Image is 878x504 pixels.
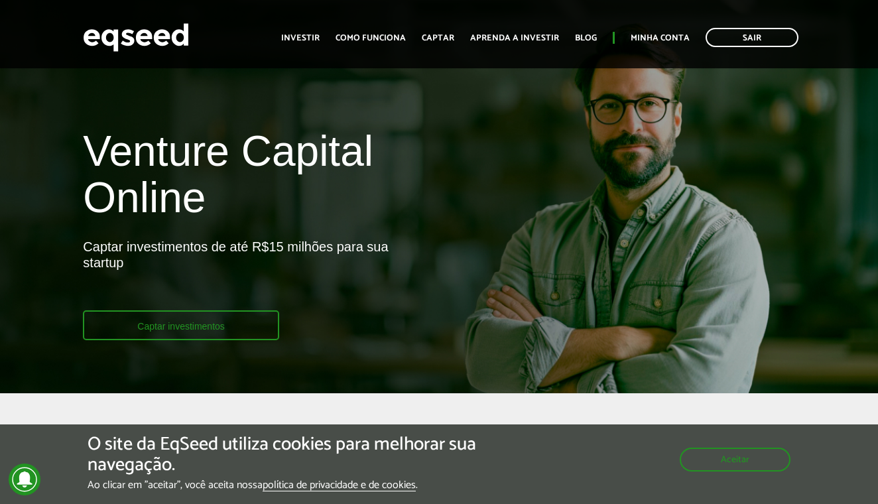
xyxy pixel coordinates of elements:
p: Ao clicar em "aceitar", você aceita nossa . [88,479,509,491]
a: Aprenda a investir [470,34,559,42]
a: Minha conta [631,34,690,42]
a: Captar investimentos [83,310,279,340]
a: Captar [422,34,454,42]
h1: Venture Capital Online [83,128,429,228]
p: Captar investimentos de até R$15 milhões para sua startup [83,239,429,310]
h5: O site da EqSeed utiliza cookies para melhorar sua navegação. [88,434,509,475]
img: EqSeed [83,20,189,55]
a: Blog [575,34,597,42]
a: política de privacidade e de cookies [263,480,416,491]
a: Investir [281,34,320,42]
a: Como funciona [336,34,406,42]
a: Sair [706,28,798,47]
button: Aceitar [680,448,790,472]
